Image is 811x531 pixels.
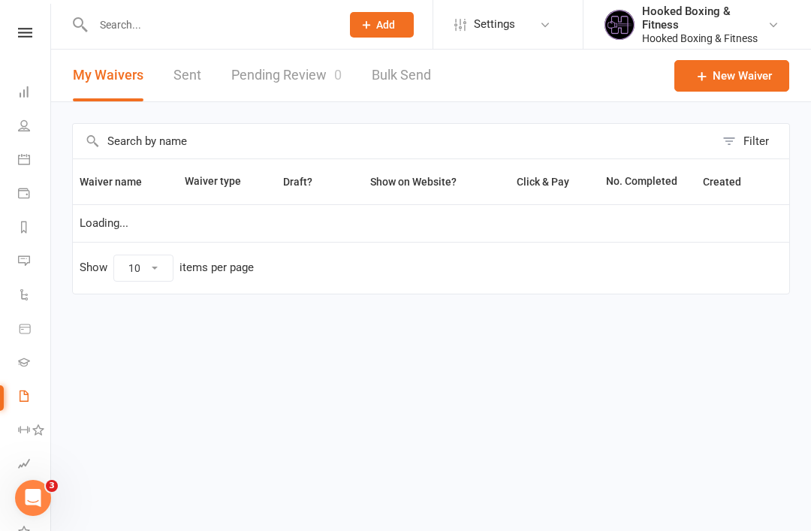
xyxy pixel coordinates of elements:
[73,50,143,101] button: My Waivers
[18,144,52,178] a: Calendar
[674,60,789,92] a: New Waiver
[18,448,52,482] a: Assessments
[18,212,52,246] a: Reports
[80,173,158,191] button: Waiver name
[715,124,789,158] button: Filter
[604,10,635,40] img: thumb_image1731986243.png
[89,14,330,35] input: Search...
[231,50,342,101] a: Pending Review0
[73,124,715,158] input: Search by name
[178,159,258,204] th: Waiver type
[334,67,342,83] span: 0
[18,110,52,144] a: People
[80,255,254,282] div: Show
[376,19,395,31] span: Add
[15,480,51,516] iframe: Intercom live chat
[474,8,515,41] span: Settings
[46,480,58,492] span: 3
[743,132,769,150] div: Filter
[370,176,457,188] span: Show on Website?
[270,173,329,191] button: Draft?
[357,173,473,191] button: Show on Website?
[179,261,254,274] div: items per page
[18,313,52,347] a: Product Sales
[18,77,52,110] a: Dashboard
[503,173,586,191] button: Click & Pay
[18,178,52,212] a: Payments
[517,176,569,188] span: Click & Pay
[350,12,414,38] button: Add
[283,176,312,188] span: Draft?
[173,50,201,101] a: Sent
[73,204,789,242] td: Loading...
[703,176,758,188] span: Created
[703,173,758,191] button: Created
[642,5,767,32] div: Hooked Boxing & Fitness
[372,50,431,101] a: Bulk Send
[80,176,158,188] span: Waiver name
[599,159,696,204] th: No. Completed
[642,32,767,45] div: Hooked Boxing & Fitness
